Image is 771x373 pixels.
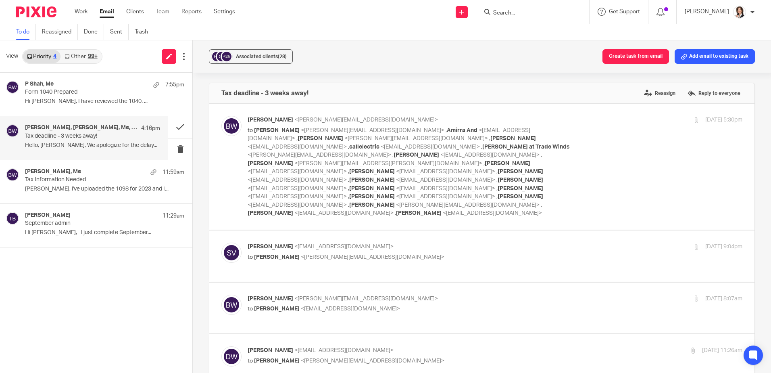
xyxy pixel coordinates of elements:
[396,169,495,174] span: <[EMAIL_ADDRESS][DOMAIN_NAME]>
[294,117,438,123] span: <[PERSON_NAME][EMAIL_ADDRESS][DOMAIN_NAME]>
[100,8,114,16] a: Email
[248,128,253,133] span: to
[221,116,242,136] img: svg%3E
[396,202,540,208] span: <[PERSON_NAME][EMAIL_ADDRESS][DOMAIN_NAME]>
[686,87,742,99] label: Reply to everyone
[498,177,543,183] span: [PERSON_NAME]
[498,194,543,199] span: [PERSON_NAME]
[348,202,349,208] span: ,
[248,210,293,216] span: [PERSON_NAME]
[254,358,300,364] span: [PERSON_NAME]
[482,144,570,150] span: [PERSON_NAME] at Trade Winds
[6,168,19,181] img: svg%3E
[181,8,202,16] a: Reports
[53,54,56,59] div: 4
[348,186,349,191] span: ,
[221,346,242,367] img: svg%3E
[214,8,235,16] a: Settings
[392,152,394,158] span: ,
[485,161,530,166] span: [PERSON_NAME]
[447,128,477,133] span: Amirra And
[498,169,543,174] span: [PERSON_NAME]
[489,136,490,141] span: ,
[396,194,495,199] span: <[EMAIL_ADDRESS][DOMAIN_NAME]>
[443,210,542,216] span: <[EMAIL_ADDRESS][DOMAIN_NAME]>
[25,220,152,227] p: September admin
[349,202,395,208] span: [PERSON_NAME]
[483,161,485,166] span: ,
[278,54,287,59] span: (28)
[75,8,88,16] a: Work
[541,152,542,158] span: ,
[25,81,54,88] h4: P Shah, Me
[25,212,71,219] h4: [PERSON_NAME]
[396,177,495,183] span: <[EMAIL_ADDRESS][DOMAIN_NAME]>
[84,24,104,40] a: Done
[222,52,231,61] div: +26
[490,136,536,141] span: [PERSON_NAME]
[216,50,228,63] img: svg%3E
[496,169,498,174] span: ,
[248,152,391,158] span: <[PERSON_NAME][EMAIL_ADDRESS][DOMAIN_NAME]>
[165,81,184,89] p: 7:55pm
[301,306,400,312] span: <[EMAIL_ADDRESS][DOMAIN_NAME]>
[348,144,349,150] span: ,
[25,98,184,105] p: Hi [PERSON_NAME], I have reviewed the 1040. ...
[6,52,18,61] span: View
[16,24,36,40] a: To do
[16,6,56,17] img: Pixie
[60,50,101,63] a: Other99+
[126,8,144,16] a: Clients
[248,244,293,249] span: [PERSON_NAME]
[236,54,287,59] span: Associated clients
[498,186,543,191] span: [PERSON_NAME]
[141,124,160,132] p: 4:16pm
[349,177,395,183] span: [PERSON_NAME]
[609,9,640,15] span: Get Support
[301,254,444,260] span: <[PERSON_NAME][EMAIL_ADDRESS][DOMAIN_NAME]>
[702,346,742,355] p: [DATE] 11:26am
[492,10,565,17] input: Search
[248,186,347,191] span: <[EMAIL_ADDRESS][DOMAIN_NAME]>
[685,8,729,16] p: [PERSON_NAME]
[349,169,395,174] span: [PERSON_NAME]
[25,229,184,236] p: Hi [PERSON_NAME], I just complete September...
[209,49,293,64] button: +26 Associated clients(28)
[440,152,540,158] span: <[EMAIL_ADDRESS][DOMAIN_NAME]>
[221,89,308,97] h4: Tax deadline - 3 weeks away!
[294,244,394,249] span: <[EMAIL_ADDRESS][DOMAIN_NAME]>
[25,133,133,140] p: Tax deadline - 3 weeks away!
[156,8,169,16] a: Team
[221,295,242,315] img: svg%3E
[733,6,746,19] img: BW%20Website%203%20-%20square.jpg
[248,306,253,312] span: to
[446,128,447,133] span: ,
[248,169,347,174] span: <[EMAIL_ADDRESS][DOMAIN_NAME]>
[248,161,293,166] span: [PERSON_NAME]
[25,124,137,131] h4: [PERSON_NAME], [PERSON_NAME], Me, [PERSON_NAME], [PERSON_NAME], [PERSON_NAME], [PERSON_NAME], [EM...
[394,152,439,158] span: [PERSON_NAME]
[248,144,347,150] span: <[EMAIL_ADDRESS][DOMAIN_NAME]>
[25,168,81,175] h4: [PERSON_NAME], Me
[254,254,300,260] span: [PERSON_NAME]
[6,212,19,225] img: svg%3E
[6,124,19,137] img: svg%3E
[348,177,349,183] span: ,
[248,117,293,123] span: [PERSON_NAME]
[248,296,293,302] span: [PERSON_NAME]
[298,136,343,141] span: [PERSON_NAME]
[705,243,742,251] p: [DATE] 9:04pm
[221,243,242,263] img: svg%3E
[254,306,300,312] span: [PERSON_NAME]
[349,194,395,199] span: [PERSON_NAME]
[348,194,349,199] span: ,
[294,161,482,166] span: <[PERSON_NAME][EMAIL_ADDRESS][PERSON_NAME][DOMAIN_NAME]>
[163,168,184,176] p: 11:59am
[541,202,542,208] span: ,
[248,348,293,353] span: [PERSON_NAME]
[248,194,347,199] span: <[EMAIL_ADDRESS][DOMAIN_NAME]>
[88,54,98,59] div: 99+
[296,136,298,141] span: ,
[294,348,394,353] span: <[EMAIL_ADDRESS][DOMAIN_NAME]>
[25,186,184,193] p: [PERSON_NAME], i've uploaded the 1098 for 2023 and I...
